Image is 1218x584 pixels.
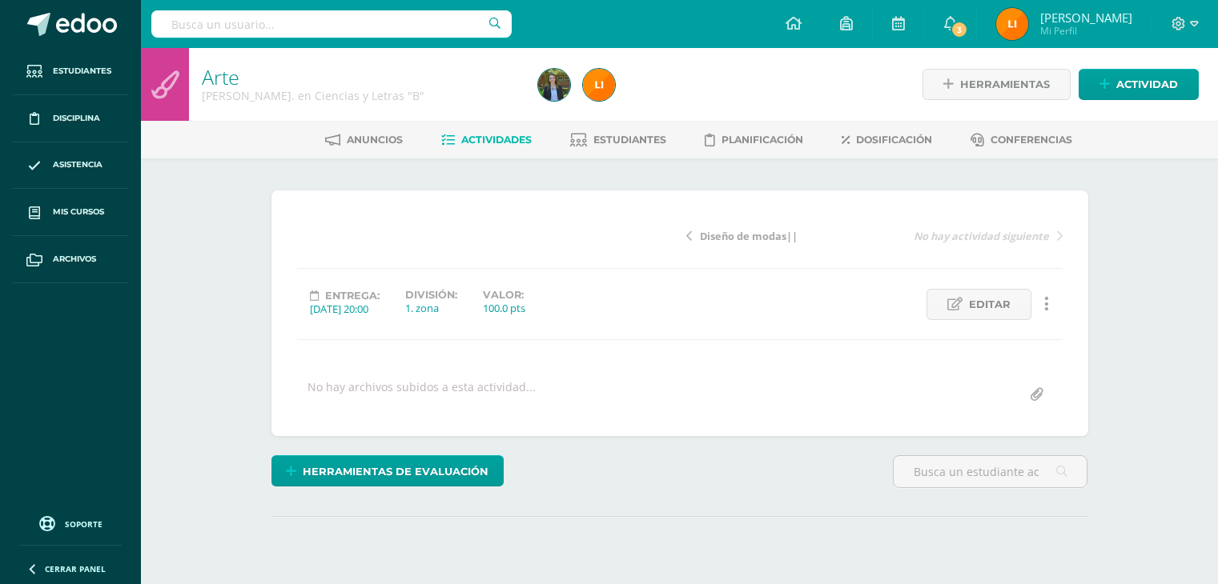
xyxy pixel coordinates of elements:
[700,229,798,243] span: Diseño de modas||
[722,134,803,146] span: Planificación
[405,301,457,315] div: 1. zona
[583,69,615,101] img: 28ecc1bf22103e0412e4709af4ae5810.png
[461,134,532,146] span: Actividades
[325,127,403,153] a: Anuncios
[303,457,488,486] span: Herramientas de evaluación
[13,95,128,142] a: Disciplina
[914,229,1049,243] span: No hay actividad siguiente
[705,127,803,153] a: Planificación
[991,134,1072,146] span: Conferencias
[1040,10,1132,26] span: [PERSON_NAME]
[53,158,103,171] span: Asistencia
[202,66,519,88] h1: Arte
[960,70,1050,99] span: Herramientas
[19,512,122,534] a: Soporte
[151,10,512,38] input: Busca un usuario...
[1116,70,1178,99] span: Actividad
[13,236,128,283] a: Archivos
[570,127,666,153] a: Estudiantes
[271,455,504,486] a: Herramientas de evaluación
[53,65,111,78] span: Estudiantes
[202,63,239,90] a: Arte
[310,302,380,316] div: [DATE] 20:00
[13,142,128,190] a: Asistencia
[483,289,525,301] label: Valor:
[538,69,570,101] img: 263df926455d1c941928614d974766ca.png
[405,289,457,301] label: División:
[894,456,1087,487] input: Busca un estudiante aquí...
[53,206,104,218] span: Mis cursos
[325,290,380,302] span: Entrega:
[53,112,100,125] span: Disciplina
[856,134,932,146] span: Dosificación
[13,189,128,236] a: Mis cursos
[1040,24,1132,38] span: Mi Perfil
[202,88,519,103] div: Quinto Bach. en Ciencias y Letras 'B'
[969,290,1011,319] span: Editar
[923,69,1071,100] a: Herramientas
[347,134,403,146] span: Anuncios
[13,48,128,95] a: Estudiantes
[971,127,1072,153] a: Conferencias
[842,127,932,153] a: Dosificación
[951,21,968,38] span: 3
[308,379,536,410] div: No hay archivos subidos a esta actividad...
[593,134,666,146] span: Estudiantes
[441,127,532,153] a: Actividades
[1079,69,1199,100] a: Actividad
[686,227,874,243] a: Diseño de modas||
[53,253,96,266] span: Archivos
[65,518,103,530] span: Soporte
[45,563,106,574] span: Cerrar panel
[996,8,1028,40] img: 28ecc1bf22103e0412e4709af4ae5810.png
[483,301,525,315] div: 100.0 pts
